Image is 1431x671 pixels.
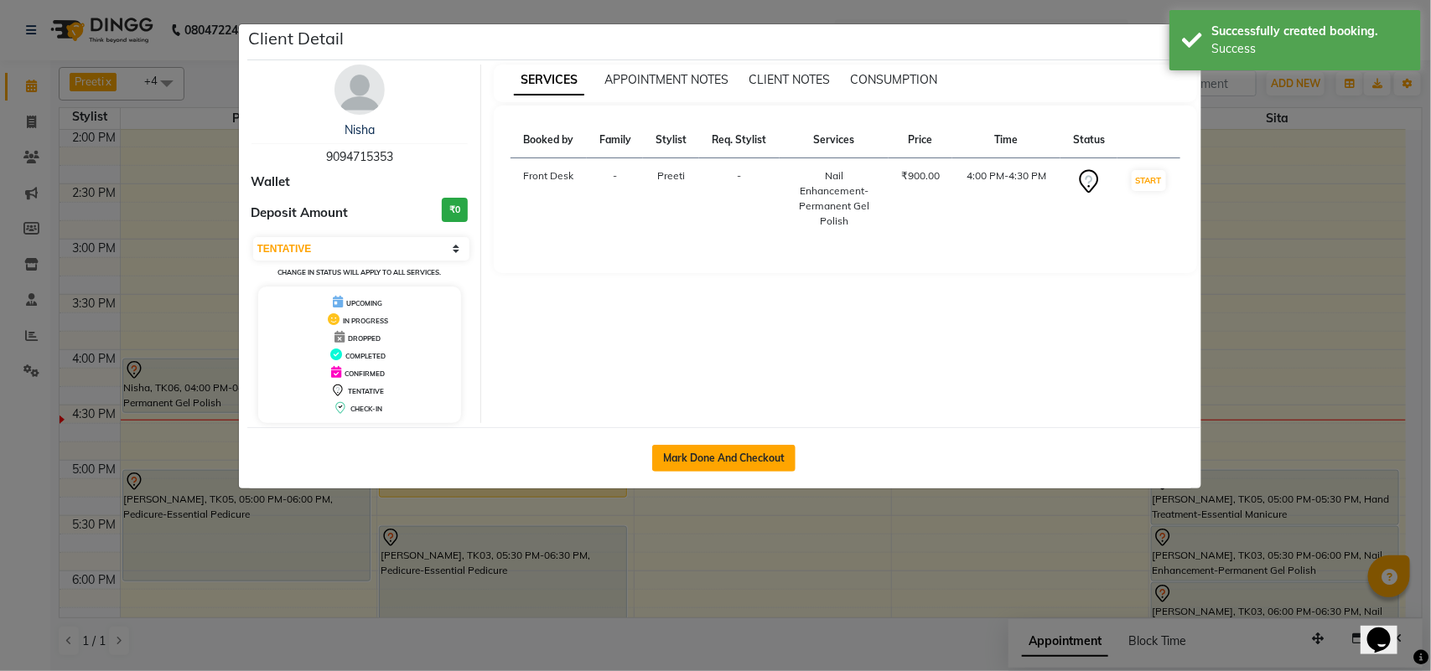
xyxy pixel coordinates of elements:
th: Family [587,122,643,158]
th: Booked by [511,122,587,158]
span: COMPLETED [345,352,386,360]
div: Success [1211,40,1408,58]
th: Stylist [643,122,698,158]
span: 9094715353 [326,149,393,164]
small: Change in status will apply to all services. [277,268,441,276]
div: Nail Enhancement-Permanent Gel Polish [790,168,879,229]
td: 4:00 PM-4:30 PM [952,158,1060,240]
th: Time [952,122,1060,158]
th: Req. Stylist [699,122,780,158]
div: ₹900.00 [899,168,942,183]
th: Services [780,122,889,158]
td: - [699,158,780,240]
td: - [587,158,643,240]
img: avatar [334,65,385,115]
span: CHECK-IN [350,405,382,413]
span: SERVICES [514,65,584,95]
span: Wallet [251,173,291,192]
span: IN PROGRESS [343,317,388,325]
span: TENTATIVE [348,387,384,395]
button: Mark Done And Checkout [652,445,796,472]
span: APPOINTMENT NOTES [604,72,728,87]
h5: Client Detail [249,26,345,51]
a: Nisha [345,122,375,137]
span: Deposit Amount [251,204,349,223]
span: UPCOMING [346,299,382,307]
button: START [1132,170,1166,191]
span: CLIENT NOTES [749,72,830,87]
div: Successfully created booking. [1211,23,1408,40]
span: CONSUMPTION [850,72,937,87]
td: Front Desk [511,158,587,240]
h3: ₹0 [442,198,468,222]
span: CONFIRMED [345,369,385,378]
th: Status [1060,122,1117,158]
span: Preeti [657,169,685,182]
span: DROPPED [348,334,381,343]
iframe: chat widget [1361,604,1414,654]
th: Price [889,122,952,158]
